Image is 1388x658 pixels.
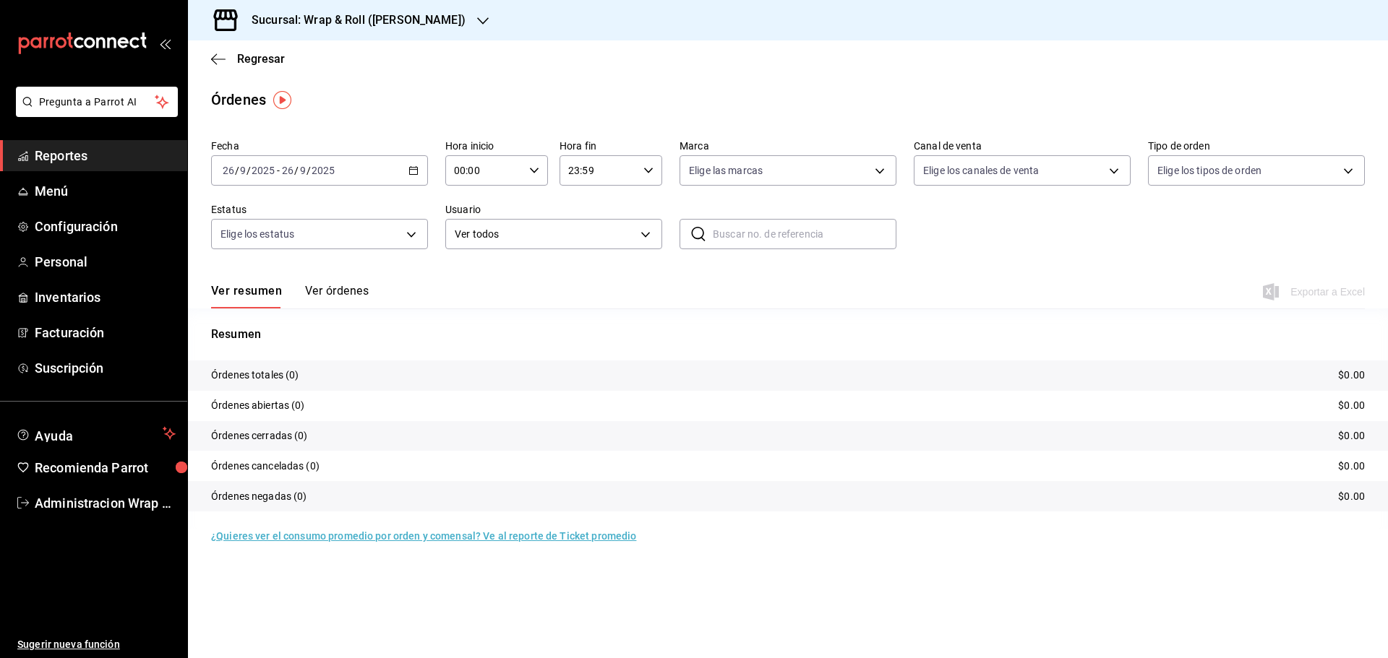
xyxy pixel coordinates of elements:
span: Elige los canales de venta [923,163,1039,178]
h3: Sucursal: Wrap & Roll ([PERSON_NAME]) [240,12,466,29]
a: Pregunta a Parrot AI [10,105,178,120]
span: / [247,165,251,176]
p: Órdenes totales (0) [211,368,299,383]
input: -- [281,165,294,176]
img: Tooltip marker [273,91,291,109]
input: ---- [311,165,335,176]
p: Órdenes canceladas (0) [211,459,320,474]
span: Elige los tipos de orden [1157,163,1261,178]
label: Hora fin [560,141,662,151]
label: Estatus [211,204,428,215]
span: Configuración [35,217,176,236]
input: -- [239,165,247,176]
div: navigation tabs [211,284,369,308]
button: Regresar [211,52,285,66]
span: Pregunta a Parrot AI [39,95,155,110]
input: ---- [251,165,275,176]
span: Elige las marcas [689,163,763,178]
span: / [235,165,239,176]
p: Resumen [211,326,1365,343]
p: $0.00 [1338,398,1365,413]
label: Hora inicio [445,141,548,151]
a: ¿Quieres ver el consumo promedio por orden y comensal? Ve al reporte de Ticket promedio [211,530,636,542]
p: $0.00 [1338,459,1365,474]
span: Regresar [237,52,285,66]
p: Órdenes cerradas (0) [211,428,308,443]
label: Usuario [445,204,662,215]
input: -- [222,165,235,176]
div: Órdenes [211,89,266,111]
span: Suscripción [35,358,176,378]
button: open_drawer_menu [159,38,171,49]
input: -- [299,165,307,176]
label: Tipo de orden [1148,141,1365,151]
span: Facturación [35,323,176,342]
span: Ver todos [455,227,635,242]
label: Marca [680,141,896,151]
span: Administracion Wrap N Roll [35,493,176,513]
span: Personal [35,252,176,272]
span: Menú [35,181,176,201]
span: - [277,165,280,176]
p: $0.00 [1338,489,1365,504]
p: Órdenes abiertas (0) [211,398,305,413]
span: Inventarios [35,287,176,307]
span: / [307,165,311,176]
span: Sugerir nueva función [17,637,176,652]
p: $0.00 [1338,368,1365,383]
button: Ver órdenes [305,284,369,308]
label: Canal de venta [914,141,1131,151]
span: / [294,165,299,176]
span: Ayuda [35,425,157,442]
input: Buscar no. de referencia [713,220,896,248]
button: Ver resumen [211,284,282,308]
p: Órdenes negadas (0) [211,489,307,504]
label: Fecha [211,141,428,151]
p: $0.00 [1338,428,1365,443]
span: Recomienda Parrot [35,458,176,477]
span: Reportes [35,146,176,165]
span: Elige los estatus [220,227,294,241]
button: Pregunta a Parrot AI [16,87,178,117]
